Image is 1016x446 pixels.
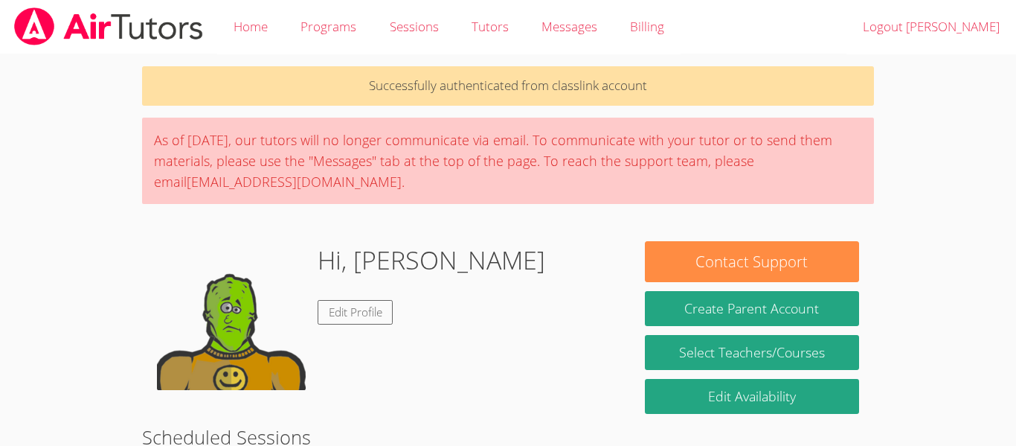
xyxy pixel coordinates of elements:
[142,66,874,106] p: Successfully authenticated from classlink account
[645,291,859,326] button: Create Parent Account
[645,335,859,370] a: Select Teachers/Courses
[318,300,393,325] a: Edit Profile
[645,379,859,414] a: Edit Availability
[157,241,306,390] img: default.png
[142,118,874,204] div: As of [DATE], our tutors will no longer communicate via email. To communicate with your tutor or ...
[318,241,545,279] h1: Hi, [PERSON_NAME]
[541,18,597,35] span: Messages
[645,241,859,282] button: Contact Support
[13,7,205,45] img: airtutors_banner-c4298cdbf04f3fff15de1276eac7730deb9818008684d7c2e4769d2f7ddbe033.png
